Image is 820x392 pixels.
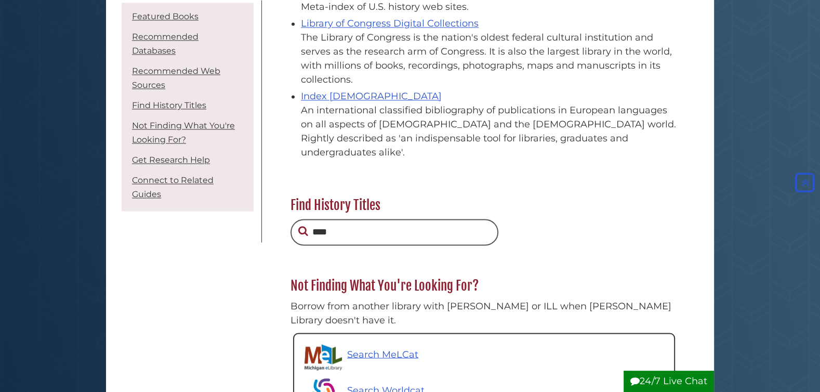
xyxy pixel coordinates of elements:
i: Search [298,226,308,236]
a: Find History Titles [132,100,206,110]
p: Borrow from another library with [PERSON_NAME] or ILL when [PERSON_NAME] Library doesn't have it. [290,299,678,328]
a: Index [DEMOGRAPHIC_DATA] [301,90,442,102]
p: Search MeLCat [347,347,418,361]
button: Search [298,224,308,239]
a: Recommended Databases [132,32,199,56]
a: Connect to Related Guides [132,175,214,199]
div: An international classified bibliography of publications in European languages on all aspects of ... [301,103,678,160]
img: Michigan eLibrary [305,344,342,370]
a: Search MeLCat [305,344,418,370]
a: Recommended Web Sources [132,66,220,90]
h2: Find History Titles [285,197,683,214]
a: Featured Books [132,11,199,21]
a: Library of Congress Digital Collections [301,18,479,29]
a: Not Finding What You're Looking For? [132,121,235,145]
a: Get Research Help [132,155,210,165]
button: 24/7 Live Chat [624,371,714,392]
div: The Library of Congress is the nation's oldest federal cultural institution and serves as the res... [301,31,678,87]
h2: Not Finding What You're Looking For? [285,278,683,294]
a: Back to Top [792,177,817,189]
